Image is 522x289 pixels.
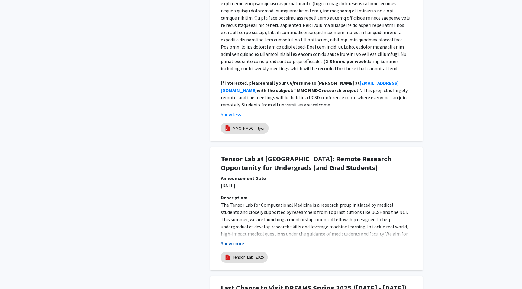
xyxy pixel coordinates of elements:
[221,194,412,201] div: Description:
[221,175,412,182] div: Announcement Date
[221,182,412,189] p: [DATE]
[263,80,360,86] strong: email your CV/resume to [PERSON_NAME] at
[221,201,412,252] p: The Tensor Lab for Computational Medicine is a research group initiated by medical students and c...
[224,254,231,261] img: pdf_icon.png
[233,125,265,132] a: MMC_NMDC _flyer
[221,155,412,172] h1: Tensor Lab at [GEOGRAPHIC_DATA]: Remote Research Opportunity for Undergrads (and Grad Students)
[257,87,361,93] strong: with the subject: “MMC NMDC research project”
[221,80,263,86] span: If interested, please
[221,111,241,118] button: Show less
[325,58,366,64] strong: 2-3 hours per week
[224,125,231,132] img: pdf_icon.png
[5,262,26,284] iframe: Chat
[221,240,244,247] button: Show more
[221,87,408,108] span: . This project is largely remote, and the meetings will be held in a UCSD conference room where e...
[233,254,264,260] a: Tensor_Lab_2025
